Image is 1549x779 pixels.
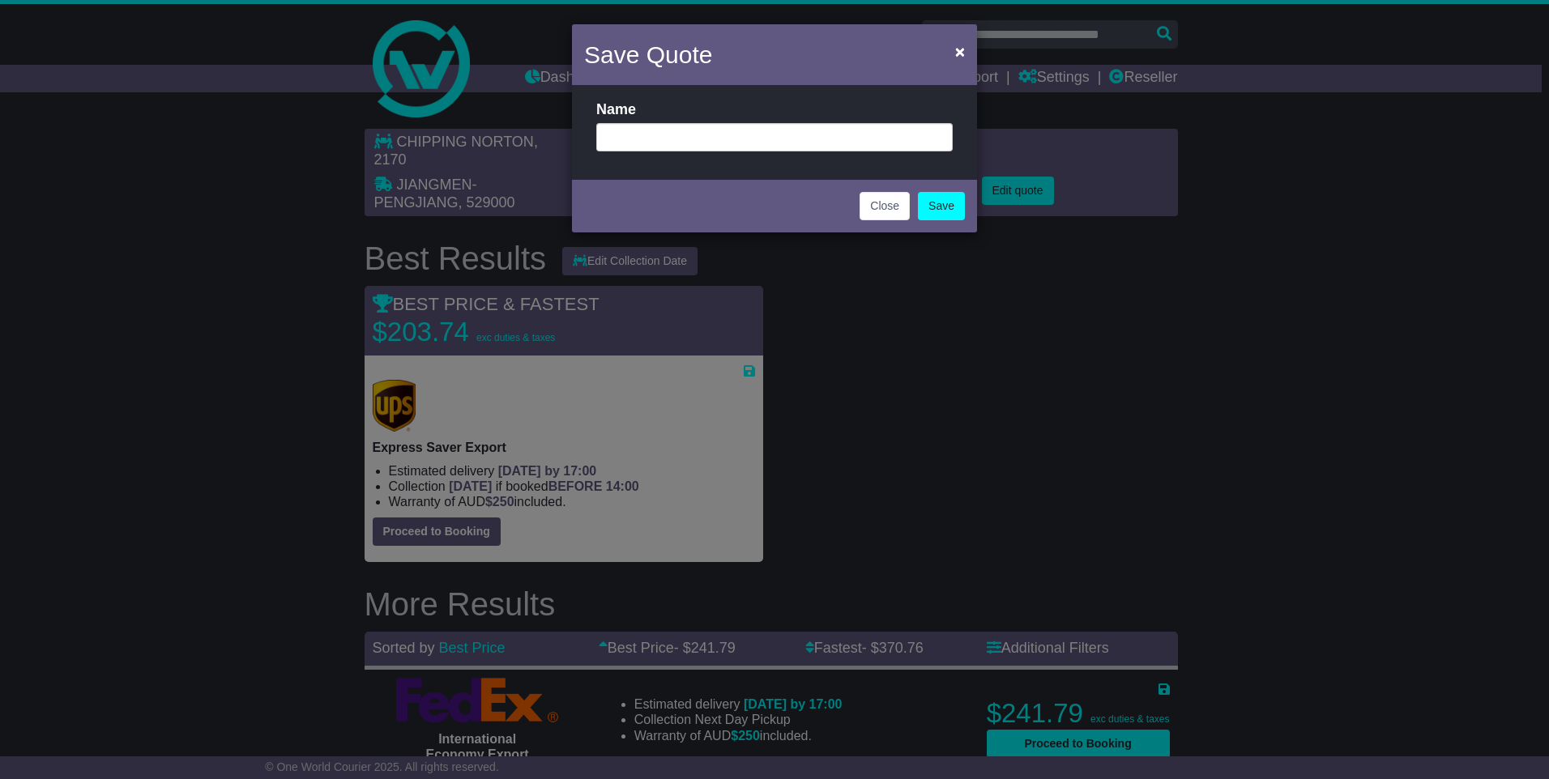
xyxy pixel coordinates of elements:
[596,101,636,119] label: Name
[947,35,973,68] button: Close
[860,192,910,220] button: Close
[918,192,965,220] a: Save
[955,42,965,61] span: ×
[584,36,712,73] h4: Save Quote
